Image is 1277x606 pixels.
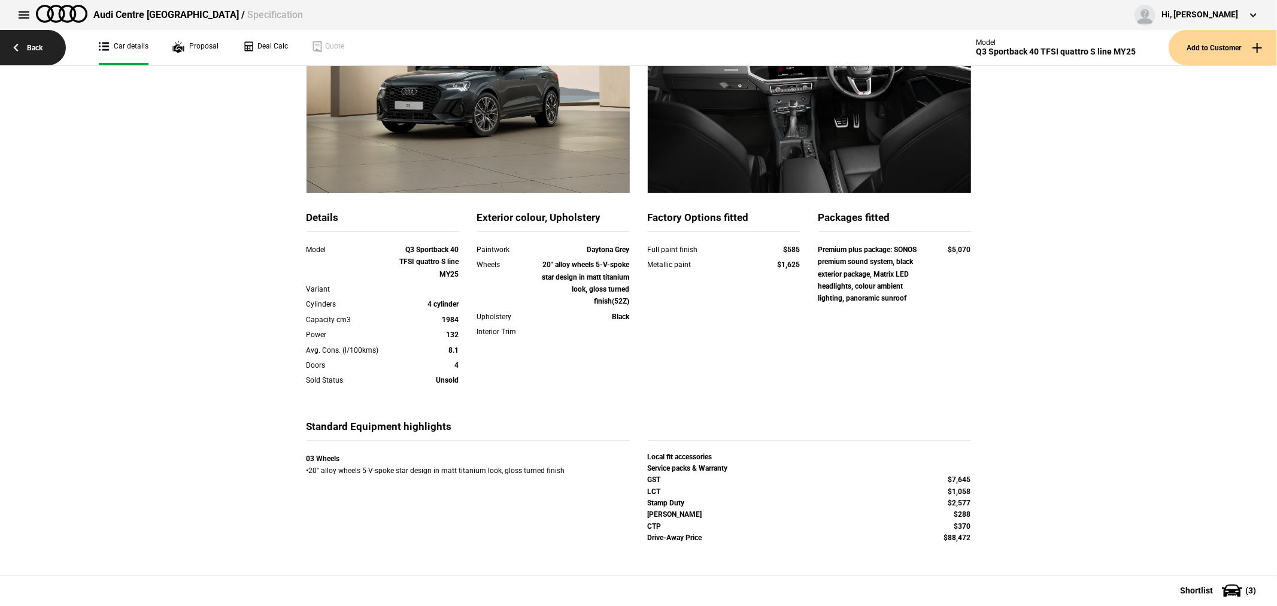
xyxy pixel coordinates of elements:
[1180,586,1213,595] span: Shortlist
[784,246,800,254] strong: $585
[948,246,971,254] strong: $5,070
[307,298,398,310] div: Cylinders
[648,259,755,271] div: Metallic paint
[477,211,630,232] div: Exterior colour, Upholstery
[648,211,800,232] div: Factory Options fitted
[242,30,288,65] a: Deal Calc
[449,346,459,354] strong: 8.1
[307,283,398,295] div: Variant
[307,244,398,256] div: Model
[400,246,459,278] strong: Q3 Sportback 40 TFSI quattro S line MY25
[447,331,459,339] strong: 132
[648,510,702,519] strong: [PERSON_NAME]
[954,522,971,531] strong: $370
[428,300,459,308] strong: 4 cylinder
[172,30,219,65] a: Proposal
[307,359,398,371] div: Doors
[648,534,702,542] strong: Drive-Away Price
[1169,30,1277,65] button: Add to Customer
[307,453,630,477] div: • 20" alloy wheels 5-V-spoke star design in matt titanium look, gloss turned finish
[307,344,398,356] div: Avg. Cons. (l/100kms)
[612,313,630,321] strong: Black
[587,246,630,254] strong: Daytona Grey
[954,510,971,519] strong: $288
[778,260,800,269] strong: $1,625
[1161,9,1238,21] div: Hi, [PERSON_NAME]
[307,454,340,463] strong: 03 Wheels
[477,259,538,271] div: Wheels
[818,211,971,232] div: Packages fitted
[307,329,398,341] div: Power
[948,487,971,496] strong: $1,058
[976,38,1136,47] div: Model
[944,534,971,542] strong: $88,472
[648,453,712,461] strong: Local fit accessories
[948,475,971,484] strong: $7,645
[648,487,661,496] strong: LCT
[477,326,538,338] div: Interior Trim
[477,311,538,323] div: Upholstery
[948,499,971,507] strong: $2,577
[455,361,459,369] strong: 4
[1162,575,1277,605] button: Shortlist(3)
[818,246,917,303] strong: Premium plus package: SONOS premium sound system, black exterior package, Matrix LED headlights, ...
[648,522,662,531] strong: CTP
[648,464,728,472] strong: Service packs & Warranty
[648,475,661,484] strong: GST
[436,376,459,384] strong: Unsold
[477,244,538,256] div: Paintwork
[1245,586,1256,595] span: ( 3 )
[247,9,303,20] span: Specification
[648,499,685,507] strong: Stamp Duty
[542,260,630,305] strong: 20" alloy wheels 5-V-spoke star design in matt titanium look, gloss turned finish(52Z)
[648,244,755,256] div: Full paint finish
[307,314,398,326] div: Capacity cm3
[307,420,630,441] div: Standard Equipment highlights
[36,5,87,23] img: audi.png
[307,211,459,232] div: Details
[976,47,1136,57] div: Q3 Sportback 40 TFSI quattro S line MY25
[307,374,398,386] div: Sold Status
[442,316,459,324] strong: 1984
[99,30,148,65] a: Car details
[93,8,303,22] div: Audi Centre [GEOGRAPHIC_DATA] /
